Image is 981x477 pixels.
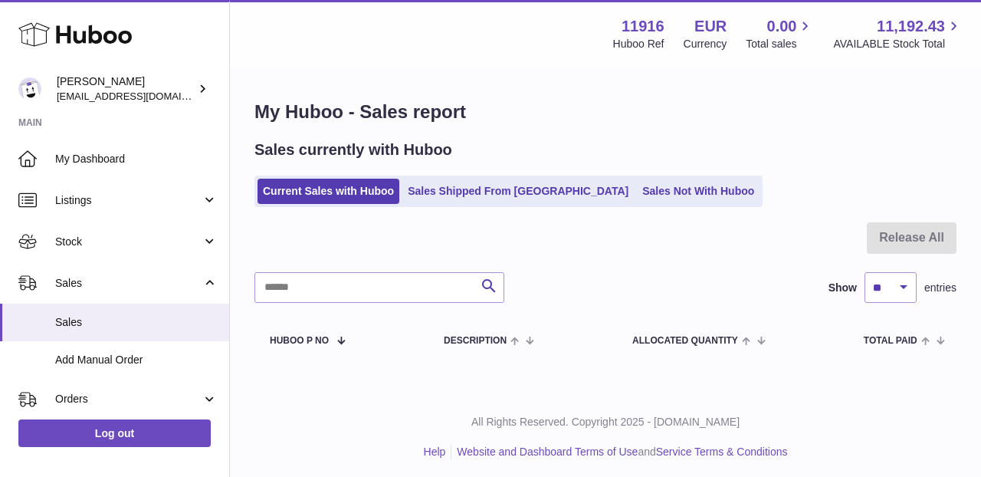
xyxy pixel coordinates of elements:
div: Currency [684,37,727,51]
span: ALLOCATED Quantity [632,336,738,346]
span: Stock [55,235,202,249]
a: Service Terms & Conditions [656,446,788,458]
a: Sales Shipped From [GEOGRAPHIC_DATA] [402,179,634,204]
p: All Rights Reserved. Copyright 2025 - [DOMAIN_NAME] [242,415,969,429]
a: Current Sales with Huboo [258,179,399,204]
strong: 11916 [622,16,664,37]
span: entries [924,281,956,295]
a: Log out [18,419,211,447]
h2: Sales currently with Huboo [254,140,452,160]
span: Total paid [864,336,917,346]
span: Add Manual Order [55,353,218,367]
a: Sales Not With Huboo [637,179,760,204]
span: Huboo P no [270,336,329,346]
span: Orders [55,392,202,406]
a: 0.00 Total sales [746,16,814,51]
h1: My Huboo - Sales report [254,100,956,124]
span: 0.00 [767,16,797,37]
span: 11,192.43 [877,16,945,37]
span: Total sales [746,37,814,51]
span: Sales [55,315,218,330]
div: [PERSON_NAME] [57,74,195,104]
span: Description [444,336,507,346]
span: Sales [55,276,202,291]
img: info@bananaleafsupplements.com [18,77,41,100]
span: Listings [55,193,202,208]
label: Show [828,281,857,295]
a: Website and Dashboard Terms of Use [457,446,638,458]
a: 11,192.43 AVAILABLE Stock Total [833,16,963,51]
li: and [451,445,787,459]
a: Help [424,446,446,458]
span: [EMAIL_ADDRESS][DOMAIN_NAME] [57,90,225,102]
span: My Dashboard [55,152,218,166]
div: Huboo Ref [613,37,664,51]
span: AVAILABLE Stock Total [833,37,963,51]
strong: EUR [694,16,727,37]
